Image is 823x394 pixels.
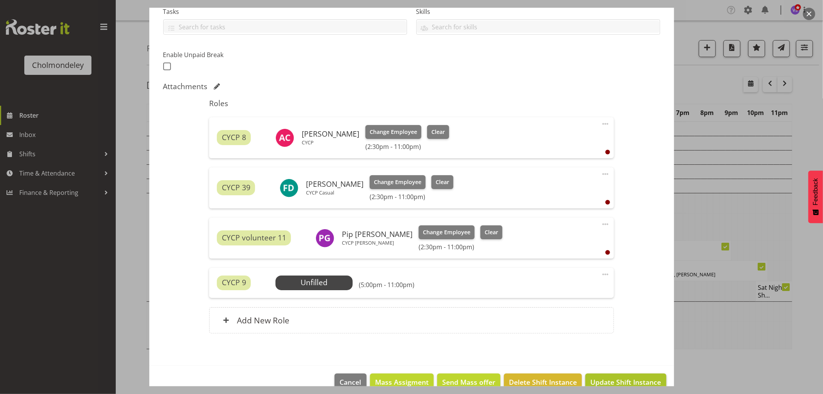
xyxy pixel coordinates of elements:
div: User is clocked out [605,150,610,154]
span: Clear [431,128,445,136]
button: Mass Assigment [370,374,434,391]
span: Send Mass offer [442,377,495,387]
span: Feedback [812,178,819,205]
span: Mass Assigment [375,377,429,387]
button: Clear [427,125,449,139]
span: Change Employee [374,178,421,186]
p: CYCP Casual [306,189,363,196]
p: CYCP [PERSON_NAME] [342,240,412,246]
span: Cancel [340,377,362,387]
button: Clear [431,175,453,189]
img: philippa-grace11628.jpg [316,229,334,247]
span: Change Employee [370,128,417,136]
span: Delete Shift Instance [509,377,577,387]
span: Clear [485,228,498,237]
h6: (2:30pm - 11:00pm) [419,243,502,251]
img: abigail-chessum9864.jpg [275,129,294,147]
h6: (5:00pm - 11:00pm) [359,281,414,289]
span: CYCP 8 [222,132,246,143]
div: User is clocked out [605,250,610,255]
button: Feedback - Show survey [808,171,823,223]
button: Send Mass offer [437,374,500,391]
button: Cancel [335,374,366,391]
img: flora-dean10394.jpg [280,179,298,197]
h6: (2:30pm - 11:00pm) [365,143,449,150]
span: Change Employee [423,228,470,237]
button: Clear [480,225,502,239]
span: CYCP 9 [222,277,246,288]
label: Skills [416,7,660,16]
p: CYCP [302,139,359,145]
div: User is clocked out [605,200,610,205]
button: Delete Shift Instance [504,374,582,391]
input: Search for skills [417,21,660,33]
h5: Roles [209,99,614,108]
span: Clear [436,178,449,186]
button: Change Employee [419,225,475,239]
span: Update Shift Instance [590,377,661,387]
button: Update Shift Instance [585,374,666,391]
h6: Add New Role [237,315,289,325]
label: Enable Unpaid Break [163,50,281,59]
input: Search for tasks [164,21,407,33]
h6: Pip [PERSON_NAME] [342,230,412,238]
h6: [PERSON_NAME] [306,180,363,188]
span: CYCP volunteer 11 [222,232,286,244]
label: Tasks [163,7,407,16]
h6: (2:30pm - 11:00pm) [370,193,453,201]
button: Change Employee [370,175,426,189]
button: Change Employee [365,125,421,139]
span: Unfilled [301,277,328,287]
h5: Attachments [163,82,208,91]
span: CYCP 39 [222,182,250,193]
h6: [PERSON_NAME] [302,130,359,138]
